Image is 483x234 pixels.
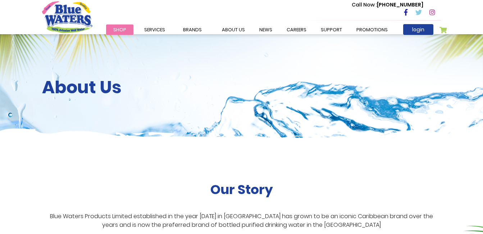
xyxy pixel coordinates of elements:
p: Blue Waters Products Limited established in the year [DATE] in [GEOGRAPHIC_DATA] has grown to be ... [42,212,441,229]
span: Brands [183,26,202,33]
h2: Our Story [210,182,273,197]
a: store logo [42,1,92,33]
a: careers [279,24,314,35]
span: Call Now : [352,1,377,8]
span: Shop [113,26,126,33]
h2: About Us [42,77,441,98]
a: about us [215,24,252,35]
a: support [314,24,349,35]
a: News [252,24,279,35]
a: login [403,24,433,35]
span: Services [144,26,165,33]
p: [PHONE_NUMBER] [352,1,423,9]
a: Promotions [349,24,395,35]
